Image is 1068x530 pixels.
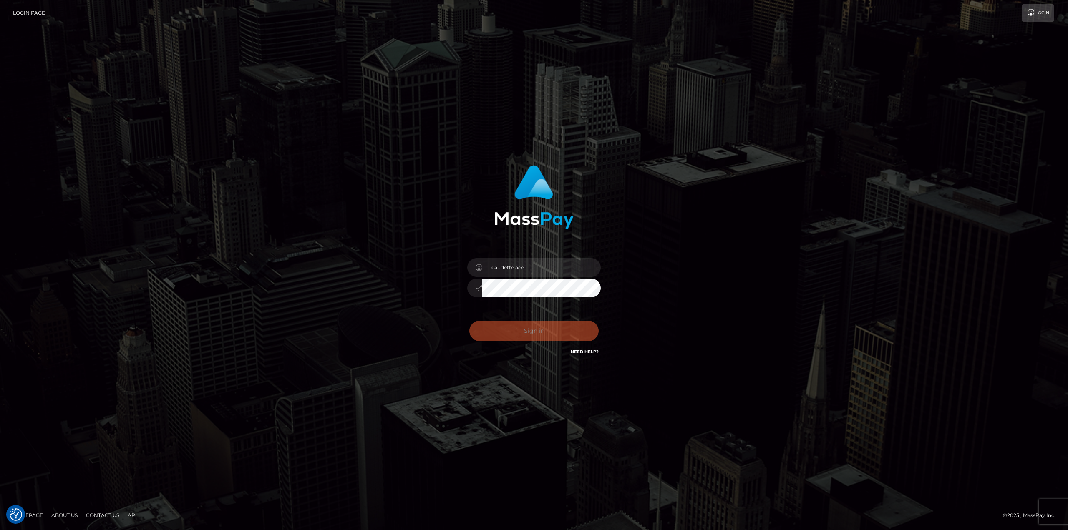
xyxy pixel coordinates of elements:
a: Login [1022,4,1054,22]
div: © 2025 , MassPay Inc. [1003,511,1062,520]
img: Revisit consent button [10,508,22,521]
a: API [124,509,140,522]
button: Consent Preferences [10,508,22,521]
a: Contact Us [83,509,123,522]
img: MassPay Login [494,165,574,229]
a: About Us [48,509,81,522]
a: Need Help? [571,349,599,354]
input: Username... [482,258,601,277]
a: Login Page [13,4,45,22]
a: Homepage [9,509,46,522]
